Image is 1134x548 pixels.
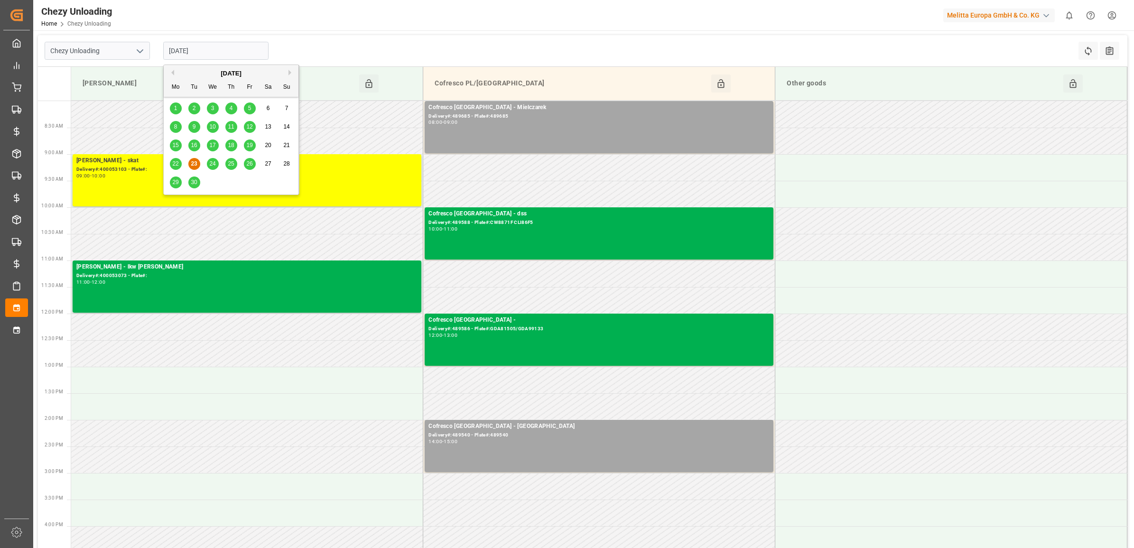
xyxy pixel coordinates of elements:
div: 08:00 [428,120,442,124]
div: - [90,280,92,284]
span: 1 [174,105,177,111]
div: Choose Monday, September 1st, 2025 [170,102,182,114]
div: Choose Sunday, September 28th, 2025 [281,158,293,170]
div: Other goods [783,74,1063,93]
div: Tu [188,82,200,93]
div: We [207,82,219,93]
div: 13:00 [444,333,457,337]
span: 22 [172,160,178,167]
div: Choose Saturday, September 27th, 2025 [262,158,274,170]
span: 4 [230,105,233,111]
div: - [442,439,444,444]
div: Cofresco [GEOGRAPHIC_DATA] - Mielczarek [428,103,770,112]
div: 15:00 [444,439,457,444]
div: 09:00 [444,120,457,124]
span: 4:00 PM [45,522,63,527]
div: month 2025-09 [167,99,296,192]
span: 8:30 AM [45,123,63,129]
span: 2 [193,105,196,111]
span: 13 [265,123,271,130]
span: 29 [172,179,178,186]
span: 18 [228,142,234,149]
button: Next Month [288,70,294,75]
div: Choose Thursday, September 4th, 2025 [225,102,237,114]
span: 30 [191,179,197,186]
span: 28 [283,160,289,167]
div: [PERSON_NAME] - skat [76,156,418,166]
span: 14 [283,123,289,130]
div: Delivery#:489588 - Plate#:CW8871F CLI86F5 [428,219,770,227]
div: Choose Tuesday, September 9th, 2025 [188,121,200,133]
div: Choose Saturday, September 20th, 2025 [262,139,274,151]
div: 12:00 [428,333,442,337]
div: Delivery#:489586 - Plate#:GDA81505/GDA99133 [428,325,770,333]
button: open menu [132,44,147,58]
span: 10:30 AM [41,230,63,235]
div: Choose Thursday, September 11th, 2025 [225,121,237,133]
div: [DATE] [164,69,298,78]
span: 24 [209,160,215,167]
div: 09:00 [76,174,90,178]
div: 11:00 [444,227,457,231]
span: 19 [246,142,252,149]
span: 6 [267,105,270,111]
div: Choose Tuesday, September 30th, 2025 [188,176,200,188]
div: [PERSON_NAME] - lkw [PERSON_NAME] [76,262,418,272]
div: Melitta Europa GmbH & Co. KG [943,9,1055,22]
span: 9:30 AM [45,176,63,182]
div: Choose Sunday, September 7th, 2025 [281,102,293,114]
div: Choose Monday, September 22nd, 2025 [170,158,182,170]
input: DD.MM.YYYY [163,42,269,60]
span: 27 [265,160,271,167]
div: Cofresco PL/[GEOGRAPHIC_DATA] [431,74,711,93]
span: 9:00 AM [45,150,63,155]
span: 1:00 PM [45,362,63,368]
span: 3:00 PM [45,469,63,474]
div: Choose Wednesday, September 10th, 2025 [207,121,219,133]
div: Choose Tuesday, September 2nd, 2025 [188,102,200,114]
button: Previous Month [168,70,174,75]
span: 2:00 PM [45,416,63,421]
span: 23 [191,160,197,167]
div: 10:00 [92,174,105,178]
span: 7 [285,105,288,111]
div: Choose Tuesday, September 16th, 2025 [188,139,200,151]
span: 11:30 AM [41,283,63,288]
div: Delivery#:400053103 - Plate#: [76,166,418,174]
button: Help Center [1080,5,1101,26]
span: 12:00 PM [41,309,63,315]
span: 3:30 PM [45,495,63,501]
span: 25 [228,160,234,167]
span: 21 [283,142,289,149]
input: Type to search/select [45,42,150,60]
div: Cofresco [GEOGRAPHIC_DATA] - [428,316,770,325]
div: 11:00 [76,280,90,284]
div: Choose Wednesday, September 17th, 2025 [207,139,219,151]
div: Choose Friday, September 5th, 2025 [244,102,256,114]
div: - [442,333,444,337]
span: 1:30 PM [45,389,63,394]
span: 3 [211,105,214,111]
div: Choose Monday, September 15th, 2025 [170,139,182,151]
span: 12 [246,123,252,130]
div: Cofresco [GEOGRAPHIC_DATA] - [GEOGRAPHIC_DATA] [428,422,770,431]
div: Delivery#:489685 - Plate#:489685 [428,112,770,121]
div: - [442,227,444,231]
span: 10 [209,123,215,130]
button: show 0 new notifications [1059,5,1080,26]
div: Choose Sunday, September 21st, 2025 [281,139,293,151]
div: Su [281,82,293,93]
span: 9 [193,123,196,130]
div: Choose Friday, September 26th, 2025 [244,158,256,170]
div: Sa [262,82,274,93]
div: Th [225,82,237,93]
a: Home [41,20,57,27]
div: Mo [170,82,182,93]
div: Choose Monday, September 8th, 2025 [170,121,182,133]
div: Cofresco [GEOGRAPHIC_DATA] - dss [428,209,770,219]
div: Choose Wednesday, September 24th, 2025 [207,158,219,170]
span: 11:00 AM [41,256,63,261]
div: Delivery#:489540 - Plate#:489540 [428,431,770,439]
span: 10:00 AM [41,203,63,208]
span: 5 [248,105,251,111]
